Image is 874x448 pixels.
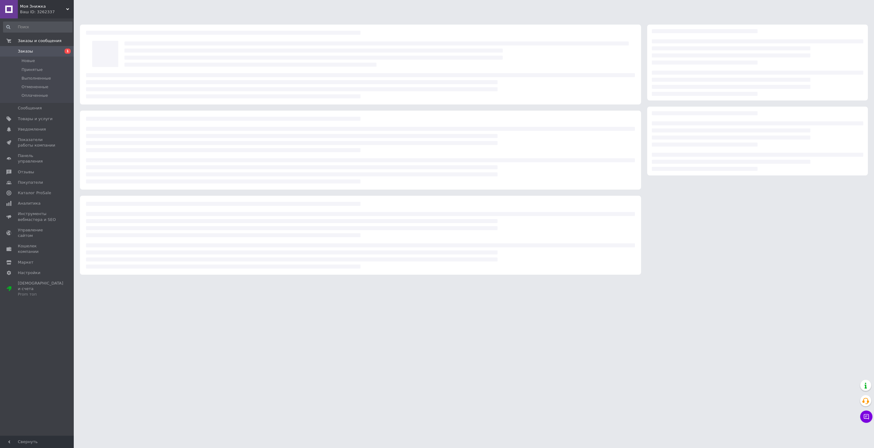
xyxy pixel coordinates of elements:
[18,105,42,111] span: Сообщения
[22,76,51,81] span: Выполненные
[18,153,57,164] span: Панель управления
[20,4,66,9] span: Моя Знижка
[22,58,35,64] span: Новые
[18,169,34,175] span: Отзывы
[860,411,872,423] button: Чат с покупателем
[18,137,57,148] span: Показатели работы компании
[3,22,73,33] input: Поиск
[22,84,48,90] span: Отмененные
[18,180,43,185] span: Покупатели
[18,260,33,265] span: Маркет
[18,227,57,238] span: Управление сайтом
[18,270,40,276] span: Настройки
[22,67,43,73] span: Принятые
[18,243,57,254] span: Кошелек компании
[18,281,63,297] span: [DEMOGRAPHIC_DATA] и счета
[18,116,53,122] span: Товары и услуги
[18,292,63,297] div: Prom топ
[18,190,51,196] span: Каталог ProSale
[22,93,48,98] span: Оплаченные
[65,49,71,54] span: 1
[18,38,61,44] span: Заказы и сообщения
[18,127,46,132] span: Уведомления
[18,49,33,54] span: Заказы
[20,9,74,15] div: Ваш ID: 3262337
[18,201,41,206] span: Аналитика
[18,211,57,222] span: Инструменты вебмастера и SEO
